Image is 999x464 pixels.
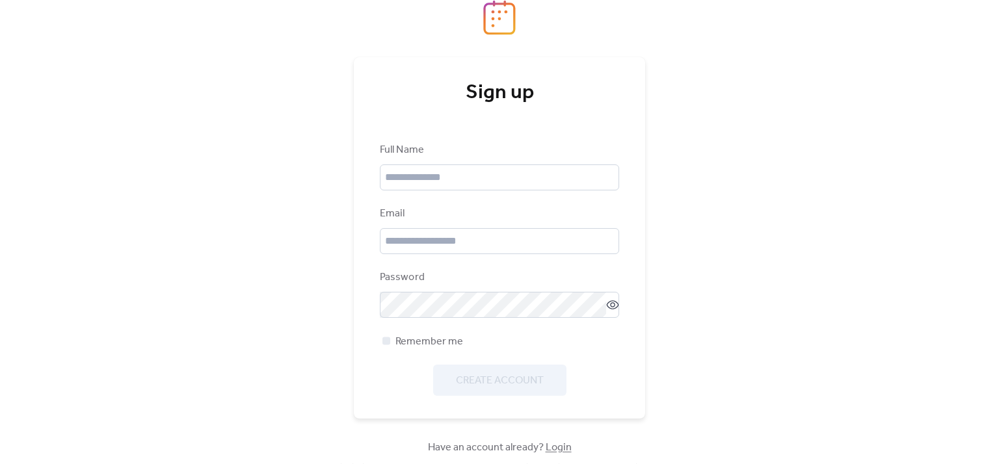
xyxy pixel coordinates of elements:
span: Remember me [395,334,463,350]
div: Full Name [380,142,617,158]
div: Email [380,206,617,222]
div: Password [380,270,617,285]
span: Have an account already? [428,440,572,456]
a: Login [546,437,572,458]
div: Sign up [380,80,619,106]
